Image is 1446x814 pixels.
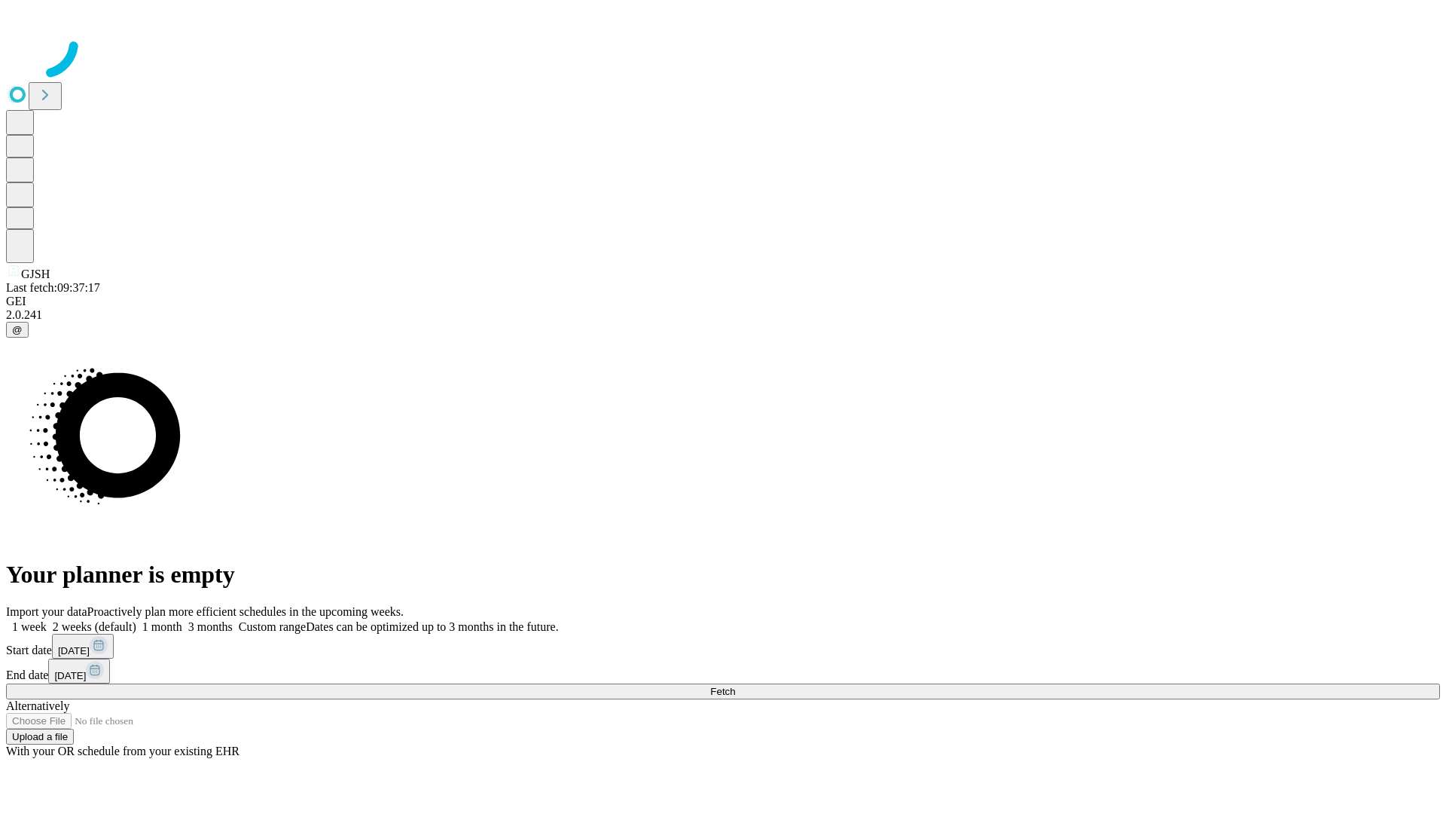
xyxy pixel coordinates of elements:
[6,684,1440,699] button: Fetch
[306,620,558,633] span: Dates can be optimized up to 3 months in the future.
[52,634,114,659] button: [DATE]
[12,324,23,335] span: @
[6,699,69,712] span: Alternatively
[6,295,1440,308] div: GEI
[6,659,1440,684] div: End date
[6,745,239,757] span: With your OR schedule from your existing EHR
[6,281,100,294] span: Last fetch: 09:37:17
[6,561,1440,589] h1: Your planner is empty
[188,620,233,633] span: 3 months
[710,686,735,697] span: Fetch
[6,308,1440,322] div: 2.0.241
[58,645,90,656] span: [DATE]
[6,605,87,618] span: Import your data
[142,620,182,633] span: 1 month
[6,322,29,338] button: @
[12,620,47,633] span: 1 week
[87,605,404,618] span: Proactively plan more efficient schedules in the upcoming weeks.
[21,268,50,280] span: GJSH
[6,634,1440,659] div: Start date
[54,670,86,681] span: [DATE]
[48,659,110,684] button: [DATE]
[6,729,74,745] button: Upload a file
[53,620,136,633] span: 2 weeks (default)
[239,620,306,633] span: Custom range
